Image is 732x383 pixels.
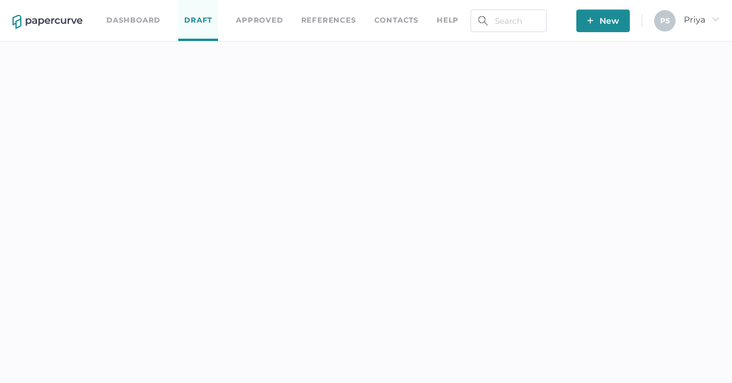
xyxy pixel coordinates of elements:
span: New [587,10,619,32]
i: arrow_right [711,15,720,23]
a: Approved [236,14,283,27]
button: New [576,10,630,32]
img: plus-white.e19ec114.svg [587,17,594,24]
span: P S [660,16,670,25]
a: Dashboard [106,14,160,27]
input: Search Workspace [471,10,547,32]
span: Priya [684,14,720,25]
a: References [301,14,356,27]
a: Contacts [374,14,419,27]
div: help [437,14,459,27]
img: search.bf03fe8b.svg [478,16,488,26]
img: papercurve-logo-colour.7244d18c.svg [12,15,83,29]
